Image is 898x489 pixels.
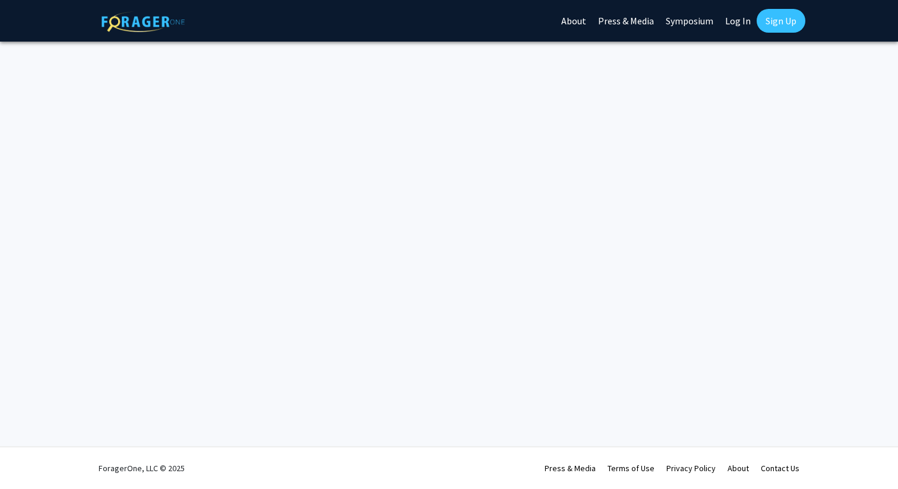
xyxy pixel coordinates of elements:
div: ForagerOne, LLC © 2025 [99,447,185,489]
a: Press & Media [545,463,596,474]
a: Contact Us [761,463,799,474]
img: ForagerOne Logo [102,11,185,32]
a: Sign Up [757,9,805,33]
a: Privacy Policy [666,463,716,474]
a: Terms of Use [608,463,654,474]
a: About [728,463,749,474]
